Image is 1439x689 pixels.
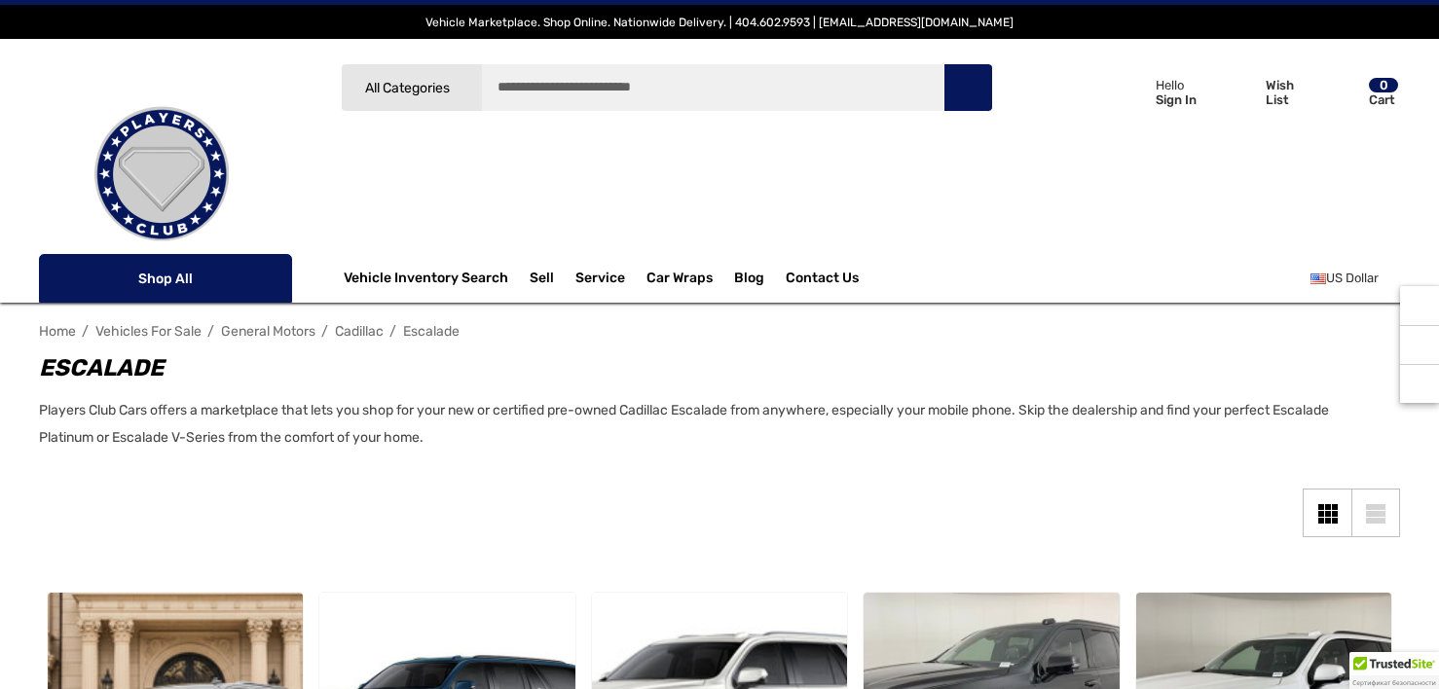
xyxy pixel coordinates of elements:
div: TrustedSite Certified [1349,652,1439,689]
svg: Top [1400,375,1439,394]
a: Contact Us [786,270,859,291]
span: All Categories [364,80,449,96]
span: Car Wraps [646,270,713,291]
p: Players Club Cars offers a marketplace that lets you shop for your new or certified pre-owned Cad... [39,397,1381,452]
a: Sell [530,259,575,298]
a: Escalade [403,323,460,340]
svg: Icon Arrow Down [257,272,271,285]
p: Hello [1156,78,1197,92]
p: Shop All [39,254,292,303]
svg: Icon Arrow Down [453,81,467,95]
a: Wish List Wish List [1216,58,1319,126]
p: 0 [1369,78,1398,92]
a: List View [1351,489,1400,537]
a: Car Wraps [646,259,734,298]
p: Cart [1369,92,1398,107]
svg: Social Media [1410,336,1429,355]
a: Blog [734,270,764,291]
span: Vehicle Marketplace. Shop Online. Nationwide Delivery. | 404.602.9593 | [EMAIL_ADDRESS][DOMAIN_NAME] [425,16,1014,29]
a: Sign in [1095,58,1206,126]
nav: Breadcrumb [39,314,1400,348]
button: Search [943,63,992,112]
a: Service [575,270,625,291]
a: Cadillac [335,323,384,340]
span: Sell [530,270,554,291]
svg: Icon Line [60,268,90,290]
a: Home [39,323,76,340]
p: Wish List [1266,78,1317,107]
h1: Escalade [39,350,1381,385]
svg: Review Your Cart [1328,79,1357,106]
svg: Icon User Account [1118,78,1145,105]
svg: Wish List [1225,80,1255,107]
a: Vehicle Inventory Search [344,270,508,291]
a: All Categories Icon Arrow Down Icon Arrow Up [341,63,482,112]
img: Players Club | Cars For Sale [64,77,259,272]
a: Cart with 0 items [1319,58,1400,134]
a: General Motors [221,323,315,340]
p: Sign In [1156,92,1197,107]
svg: Recently Viewed [1410,296,1429,315]
a: USD [1310,259,1400,298]
a: Vehicles For Sale [95,323,202,340]
a: Grid View [1303,489,1351,537]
